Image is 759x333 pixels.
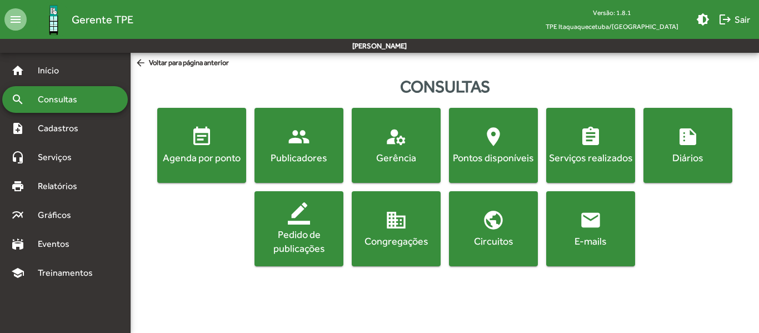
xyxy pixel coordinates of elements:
[31,266,106,280] span: Treinamentos
[135,57,229,69] span: Voltar para página anterior
[580,209,602,231] mat-icon: email
[31,93,92,106] span: Consultas
[696,13,710,26] mat-icon: brightness_medium
[257,227,341,255] div: Pedido de publicações
[27,2,133,38] a: Gerente TPE
[31,180,92,193] span: Relatórios
[11,208,24,222] mat-icon: multiline_chart
[352,191,441,266] button: Congregações
[546,108,635,183] button: Serviços realizados
[11,151,24,164] mat-icon: headset_mic
[449,191,538,266] button: Circuitos
[131,74,759,99] div: Consultas
[11,180,24,193] mat-icon: print
[72,11,133,28] span: Gerente TPE
[451,151,536,165] div: Pontos disponíveis
[718,13,732,26] mat-icon: logout
[31,237,84,251] span: Eventos
[11,93,24,106] mat-icon: search
[31,122,93,135] span: Cadastros
[288,202,310,225] mat-icon: border_color
[385,126,407,148] mat-icon: manage_accounts
[482,209,505,231] mat-icon: public
[354,234,438,248] div: Congregações
[354,151,438,165] div: Gerência
[677,126,699,148] mat-icon: summarize
[31,208,86,222] span: Gráficos
[646,151,730,165] div: Diários
[11,64,24,77] mat-icon: home
[546,191,635,266] button: E-mails
[36,2,72,38] img: Logo
[537,19,687,33] span: TPE Itaquaquecetuba/[GEOGRAPHIC_DATA]
[482,126,505,148] mat-icon: location_on
[11,266,24,280] mat-icon: school
[643,108,732,183] button: Diários
[548,151,633,165] div: Serviços realizados
[288,126,310,148] mat-icon: people
[254,108,343,183] button: Publicadores
[31,151,87,164] span: Serviços
[257,151,341,165] div: Publicadores
[580,126,602,148] mat-icon: assignment
[385,209,407,231] mat-icon: domain
[449,108,538,183] button: Pontos disponíveis
[537,6,687,19] div: Versão: 1.8.1
[4,8,27,31] mat-icon: menu
[159,151,244,165] div: Agenda por ponto
[135,57,149,69] mat-icon: arrow_back
[11,122,24,135] mat-icon: note_add
[157,108,246,183] button: Agenda por ponto
[451,234,536,248] div: Circuitos
[31,64,75,77] span: Início
[718,9,750,29] span: Sair
[11,237,24,251] mat-icon: stadium
[352,108,441,183] button: Gerência
[548,234,633,248] div: E-mails
[191,126,213,148] mat-icon: event_note
[254,191,343,266] button: Pedido de publicações
[714,9,755,29] button: Sair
